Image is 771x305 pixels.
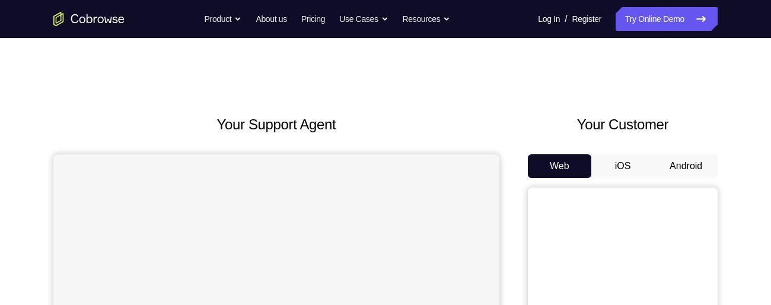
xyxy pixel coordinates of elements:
[565,12,567,26] span: /
[572,7,601,31] a: Register
[301,7,325,31] a: Pricing
[205,7,242,31] button: Product
[616,7,718,31] a: Try Online Demo
[528,154,591,178] button: Web
[591,154,655,178] button: iOS
[403,7,451,31] button: Resources
[256,7,286,31] a: About us
[654,154,718,178] button: Android
[53,12,125,26] a: Go to the home page
[538,7,560,31] a: Log In
[53,114,499,135] h2: Your Support Agent
[339,7,388,31] button: Use Cases
[528,114,718,135] h2: Your Customer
